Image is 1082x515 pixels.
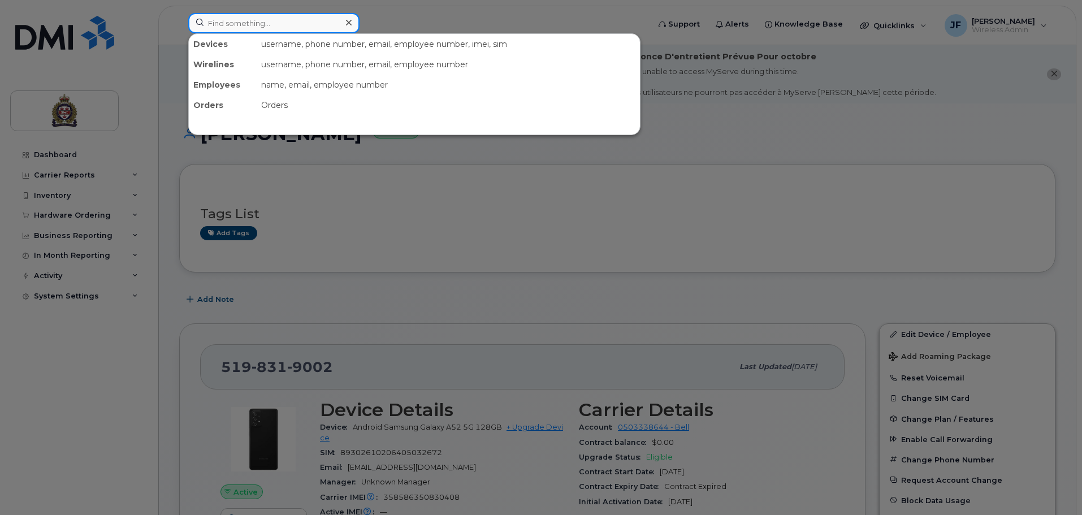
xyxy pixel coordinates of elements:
div: username, phone number, email, employee number [257,54,640,75]
div: username, phone number, email, employee number, imei, sim [257,34,640,54]
div: Devices [189,34,257,54]
div: Orders [257,95,640,115]
div: name, email, employee number [257,75,640,95]
div: Orders [189,95,257,115]
div: Wirelines [189,54,257,75]
div: Employees [189,75,257,95]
